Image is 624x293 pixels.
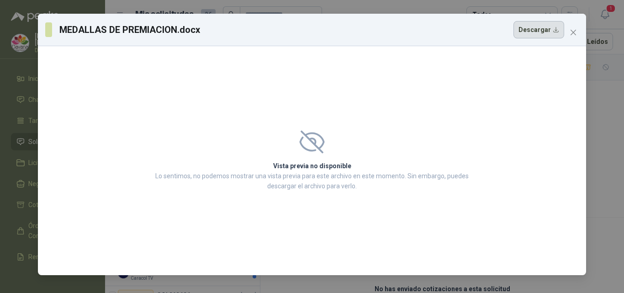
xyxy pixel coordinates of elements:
p: Lo sentimos, no podemos mostrar una vista previa para este archivo en este momento. Sin embargo, ... [153,171,471,191]
button: Close [566,25,581,40]
h3: MEDALLAS DE PREMIACION.docx [59,23,201,37]
h2: Vista previa no disponible [153,161,471,171]
button: Descargar [513,21,564,38]
span: close [570,29,577,36]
